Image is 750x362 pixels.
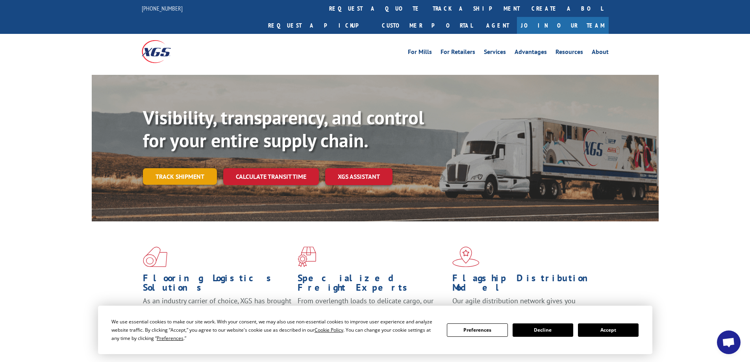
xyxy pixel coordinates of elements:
a: Advantages [515,49,547,58]
a: About [592,49,609,58]
a: Services [484,49,506,58]
a: Track shipment [143,168,217,185]
a: Customer Portal [376,17,478,34]
h1: Flooring Logistics Solutions [143,273,292,296]
a: Request a pickup [262,17,376,34]
img: xgs-icon-flagship-distribution-model-red [452,247,480,267]
span: Cookie Policy [315,327,343,333]
div: Open chat [717,330,741,354]
a: For Mills [408,49,432,58]
a: XGS ASSISTANT [325,168,393,185]
span: Preferences [157,335,183,342]
img: xgs-icon-total-supply-chain-intelligence-red [143,247,167,267]
h1: Flagship Distribution Model [452,273,601,296]
b: Visibility, transparency, and control for your entire supply chain. [143,105,424,152]
a: Calculate transit time [223,168,319,185]
p: From overlength loads to delicate cargo, our experienced staff knows the best way to move your fr... [298,296,446,331]
img: xgs-icon-focused-on-flooring-red [298,247,316,267]
div: We use essential cookies to make our site work. With your consent, we may also use non-essential ... [111,317,437,342]
span: Our agile distribution network gives you nationwide inventory management on demand. [452,296,597,315]
button: Preferences [447,323,507,337]
button: Accept [578,323,639,337]
a: Resources [556,49,583,58]
a: [PHONE_NUMBER] [142,4,183,12]
div: Cookie Consent Prompt [98,306,652,354]
span: As an industry carrier of choice, XGS has brought innovation and dedication to flooring logistics... [143,296,291,324]
a: For Retailers [441,49,475,58]
button: Decline [513,323,573,337]
a: Agent [478,17,517,34]
h1: Specialized Freight Experts [298,273,446,296]
a: Join Our Team [517,17,609,34]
